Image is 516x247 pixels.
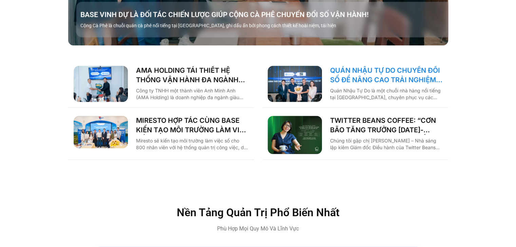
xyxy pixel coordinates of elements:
[136,66,249,85] a: AMA HOLDING TÁI THIẾT HỆ THỐNG VẬN HÀNH ĐA NGÀNH CÙNG [DOMAIN_NAME]
[80,22,452,29] p: Cộng Cà Phê là chuỗi quán cà phê nổi tiếng tại [GEOGRAPHIC_DATA], ghi dấu ấn bởi phong cách thiết...
[136,87,249,101] p: Công ty TNHH một thành viên Anh Minh Anh (AMA Holding) là doanh nghiệp đa ngành giàu tiềm lực, ho...
[74,116,128,149] img: miresto kiến tạo môi trường làm việc số cùng base.vn
[114,225,402,233] p: Phù Hợp Mọi Quy Mô Và Lĩnh Vực
[330,87,443,101] p: Quán Nhậu Tự Do là một chuỗi nhà hàng nổi tiếng tại [GEOGRAPHIC_DATA], chuyên phục vụ các món nhậ...
[330,137,443,151] p: Chúng tôi gặp chị [PERSON_NAME] – Nhà sáng lập kiêm Giám đốc Điều hành của Twitter Beans Coffee t...
[330,66,443,85] a: QUÁN NHẬU TỰ DO CHUYỂN ĐỔI SỐ ĐỂ NÂNG CAO TRẢI NGHIỆM CHO 1000 NHÂN SỰ
[74,116,128,154] a: miresto kiến tạo môi trường làm việc số cùng base.vn
[80,10,452,19] a: BASE VINH DỰ LÀ ĐỐI TÁC CHIẾN LƯỢC GIÚP CỘNG CÀ PHÊ CHUYỂN ĐỔI SỐ VẬN HÀNH!
[114,207,402,218] h2: Nền Tảng Quản Trị Phổ Biến Nhất
[136,116,249,135] a: MIRESTO HỢP TÁC CÙNG BASE KIẾN TẠO MÔI TRƯỜNG LÀM VIỆC SỐ
[330,116,443,135] a: TWITTER BEANS COFFEE: “CƠN BÃO TĂNG TRƯỞNG [DATE]-[DATE] LÀ ĐỘNG LỰC CHUYỂN ĐỔI SỐ”
[136,137,249,151] p: Miresto sẽ kiến tạo môi trường làm việc số cho 800 nhân viên với hệ thống quản trị công việc, dự ...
